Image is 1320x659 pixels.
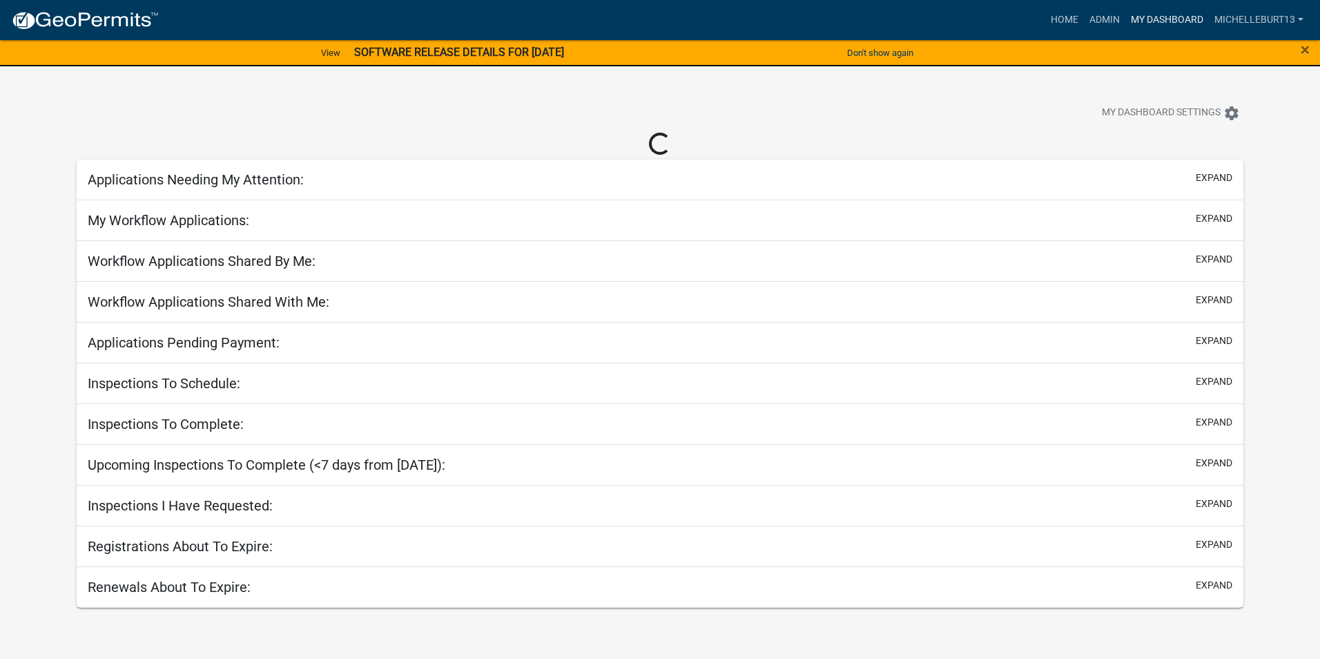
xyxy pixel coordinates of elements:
[88,497,273,514] h5: Inspections I Have Requested:
[88,538,273,555] h5: Registrations About To Expire:
[1084,7,1125,33] a: Admin
[1223,105,1240,122] i: settings
[1196,211,1232,226] button: expand
[1196,578,1232,593] button: expand
[1301,40,1310,59] span: ×
[1102,105,1221,122] span: My Dashboard Settings
[1196,293,1232,307] button: expand
[316,41,346,64] a: View
[1196,334,1232,348] button: expand
[1209,7,1309,33] a: michelleburt13
[88,334,280,351] h5: Applications Pending Payment:
[88,294,329,310] h5: Workflow Applications Shared With Me:
[1125,7,1209,33] a: My Dashboard
[88,579,251,595] h5: Renewals About To Expire:
[354,46,564,59] strong: SOFTWARE RELEASE DETAILS FOR [DATE]
[1196,497,1232,511] button: expand
[1196,374,1232,389] button: expand
[88,253,316,269] h5: Workflow Applications Shared By Me:
[1196,415,1232,430] button: expand
[1196,537,1232,552] button: expand
[88,171,304,188] h5: Applications Needing My Attention:
[1196,171,1232,185] button: expand
[88,457,445,473] h5: Upcoming Inspections To Complete (<7 days from [DATE]):
[88,212,249,229] h5: My Workflow Applications:
[842,41,919,64] button: Don't show again
[1091,99,1251,126] button: My Dashboard Settingssettings
[1301,41,1310,58] button: Close
[1045,7,1084,33] a: Home
[88,416,244,432] h5: Inspections To Complete:
[1196,252,1232,267] button: expand
[1196,456,1232,470] button: expand
[88,375,240,392] h5: Inspections To Schedule:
